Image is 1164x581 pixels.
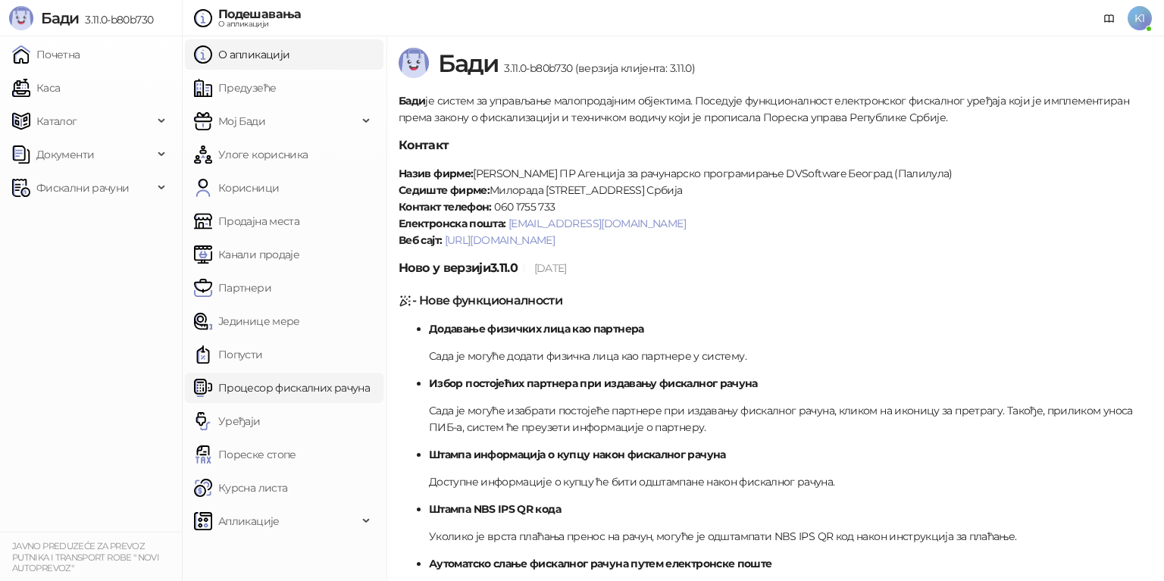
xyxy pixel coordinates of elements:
p: Уколико је врста плаћања пренос на рачун, могуће је одштампати NBS IPS QR код након инструкција з... [429,528,1152,545]
strong: Штампа NBS IPS QR кода [429,502,561,516]
p: Доступне информације о купцу ће бити одштампане након фискалног рачуна. [429,473,1152,490]
a: Курсна листа [194,473,287,503]
h5: Контакт [399,136,1152,155]
small: JAVNO PREDUZEĆE ZA PREVOZ PUTNIKA I TRANSPORT ROBE " NOVI AUTOPREVOZ" [12,541,159,573]
a: Документација [1097,6,1122,30]
div: О апликацији [218,20,302,28]
span: Мој Бади [218,106,265,136]
a: Уређаји [194,406,261,436]
a: Партнери [194,273,271,303]
span: 3.11.0-b80b730 [79,13,153,27]
strong: Седиште фирме: [399,183,490,197]
span: Фискални рачуни [36,173,129,203]
a: Почетна [12,39,80,70]
strong: Аутоматско слање фискалног рачуна путем електронске поште [429,557,772,570]
a: Процесор фискалних рачуна [194,373,370,403]
a: Каса [12,73,60,103]
span: 3.11.0-b80b730 (верзија клијента: 3.11.0) [498,61,695,75]
span: [DATE] [534,261,567,275]
span: Апликације [218,506,280,536]
strong: Бади [399,94,425,108]
img: Logo [9,6,33,30]
p: [PERSON_NAME] ПР Агенција за рачунарско програмирање DVSoftware Београд (Палилула) Милорада [STRE... [399,165,1152,248]
img: Logo [399,48,429,78]
a: [URL][DOMAIN_NAME] [445,233,555,247]
h5: - Нове функционалности [399,292,1152,310]
span: K1 [1128,6,1152,30]
a: [EMAIL_ADDRESS][DOMAIN_NAME] [508,217,686,230]
a: Јединице мере [194,306,300,336]
div: Подешавања [218,8,302,20]
strong: Избор постојећих партнера при издавању фискалног рачуна [429,376,758,390]
a: О апликацији [194,39,289,70]
span: Бади [438,48,498,78]
strong: Електронска пошта: [399,217,505,230]
a: Пореске стопе [194,439,296,470]
a: Попусти [194,339,263,370]
p: Сада је могуће додати физичка лица као партнере у систему. [429,348,1152,364]
h5: Ново у верзији 3.11.0 [399,259,1152,277]
a: Канали продаје [194,239,299,270]
p: Сада је могуће изабрати постојеће партнере при издавању фискалног рачуна, кликом на иконицу за пр... [429,402,1152,436]
span: Документи [36,139,94,170]
strong: Назив фирме: [399,167,473,180]
a: Корисници [194,173,279,203]
a: Улоге корисника [194,139,308,170]
a: Предузеће [194,73,276,103]
span: Каталог [36,106,77,136]
p: је систем за управљање малопродајним објектима. Поседује функционалност електронског фискалног ур... [399,92,1152,126]
strong: Штампа информација о купцу након фискалног рачуна [429,448,726,461]
strong: Веб сајт: [399,233,442,247]
strong: Контакт телефон: [399,200,492,214]
strong: Додавање физичких лица као партнера [429,322,644,336]
span: Бади [41,9,79,27]
a: Продајна места [194,206,299,236]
